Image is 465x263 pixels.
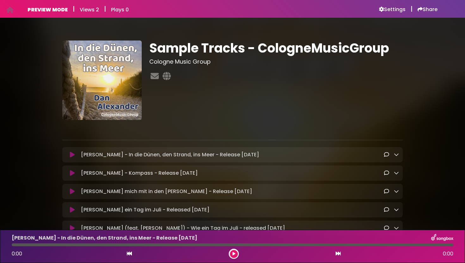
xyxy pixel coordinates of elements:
[149,58,403,65] h3: Cologne Music Group
[62,41,142,120] img: bgj7mgdFQGSuPvDuPcUW
[12,250,22,257] span: 0:00
[73,5,75,13] h5: |
[111,7,129,13] h6: Plays 0
[81,151,259,159] p: [PERSON_NAME] - In die Dünen, den Strand, ins Meer - Release [DATE]
[28,7,68,13] h6: PREVIEW MODE
[379,6,406,13] a: Settings
[12,234,197,242] p: [PERSON_NAME] - In die Dünen, den Strand, ins Meer - Release [DATE]
[81,169,198,177] p: [PERSON_NAME] - Kompass - Release [DATE]
[149,41,403,56] h1: Sample Tracks - CologneMusicGroup
[411,5,412,13] h5: |
[104,5,106,13] h5: |
[431,234,453,242] img: songbox-logo-white.png
[443,250,453,258] span: 0:00
[81,188,252,195] p: [PERSON_NAME] mich mit in den [PERSON_NAME] - Release [DATE]
[81,224,285,232] p: [PERSON_NAME] (feat. [PERSON_NAME]) - Wie ein Tag im Juli - released [DATE]
[80,7,99,13] h6: Views 2
[81,206,209,214] p: [PERSON_NAME] ein Tag im Juli - Released [DATE]
[418,6,437,13] a: Share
